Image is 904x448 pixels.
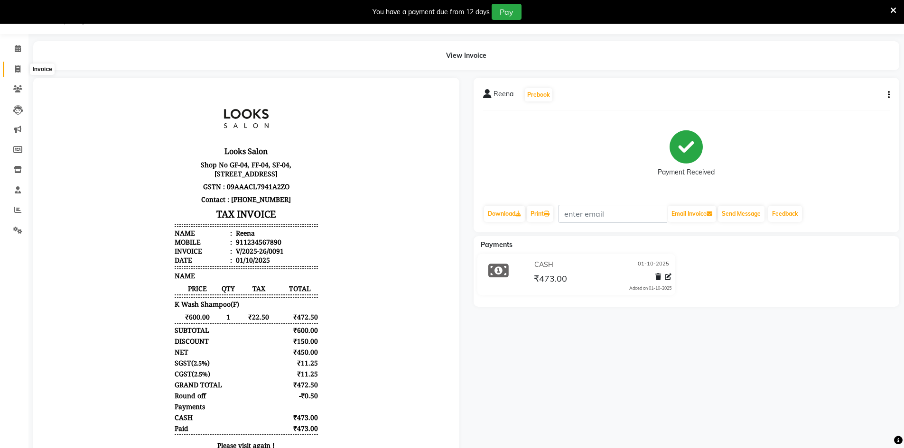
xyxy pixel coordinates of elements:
span: QTY [178,197,193,206]
div: ₹473.00 [238,337,276,346]
div: Name [132,141,189,150]
span: PRICE [132,197,178,206]
span: 01-10-2025 [638,260,669,270]
div: Paid [132,337,146,346]
div: ₹450.00 [238,260,276,269]
div: ₹473.00 [238,326,276,335]
span: NAME [132,184,152,193]
img: file_1758273082252.jpg [168,8,239,55]
span: 2.5% [151,283,165,291]
span: 1 [178,225,193,234]
div: SUBTOTAL [132,238,167,247]
span: K Wash Shampoo(F) [132,212,196,221]
div: View Invoice [33,41,899,70]
span: ₹472.50 [239,225,275,234]
span: ₹473.00 [534,273,567,286]
input: enter email [558,205,667,223]
div: ₹472.50 [238,293,276,302]
a: Download [484,206,525,222]
span: ₹22.50 [193,225,239,234]
p: Contact : [PHONE_NUMBER] [132,106,275,119]
span: : [187,159,189,168]
div: GRAND TOTAL [132,293,179,302]
div: Reena [191,141,212,150]
div: Round off [132,304,163,313]
div: NET [132,260,146,269]
span: CGST [132,282,149,291]
a: Print [527,206,553,222]
div: Payments [132,315,162,324]
div: Mobile [132,150,189,159]
div: 911234567890 [191,150,239,159]
span: TOTAL [239,197,275,206]
div: ₹150.00 [238,249,276,258]
span: Payments [481,240,513,249]
div: 01/10/2025 [191,168,227,177]
div: ₹600.00 [238,238,276,247]
div: ₹11.25 [238,282,276,291]
span: : [187,168,189,177]
button: Pay [492,4,522,20]
div: DISCOUNT [132,249,166,258]
div: ₹11.25 [238,271,276,280]
span: : [187,141,189,150]
span: : [187,150,189,159]
div: Added on 01-10-2025 [629,285,671,292]
div: Invoice [30,64,54,75]
p: Shop No GF-04, FF-04, SF-04, [STREET_ADDRESS] [132,71,275,93]
p: Please visit again ! [132,354,275,363]
p: GSTN : 09AAACL7941A2ZO [132,93,275,106]
span: 2.5% [151,272,165,280]
div: Payment Received [658,167,715,177]
span: ₹600.00 [132,225,178,234]
button: Send Message [718,206,764,222]
div: V/2025-26/0091 [191,159,241,168]
button: Email Invoice [668,206,716,222]
span: CASH [132,326,150,335]
span: Reena [494,89,513,102]
h3: TAX INVOICE [132,119,275,135]
div: You have a payment due from 12 days [373,7,490,17]
span: TAX [193,197,239,206]
span: Manager [197,363,226,372]
button: Prebook [525,88,552,101]
span: SGST [132,271,149,280]
div: ( ) [132,282,168,291]
a: Feedback [768,206,802,222]
span: CASH [534,260,553,270]
div: Date [132,168,189,177]
h3: Looks Salon [132,57,275,71]
div: Invoice [132,159,189,168]
div: Generated By : at [DATE] [132,363,275,372]
div: -₹0.50 [238,304,276,313]
div: ( ) [132,271,167,280]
